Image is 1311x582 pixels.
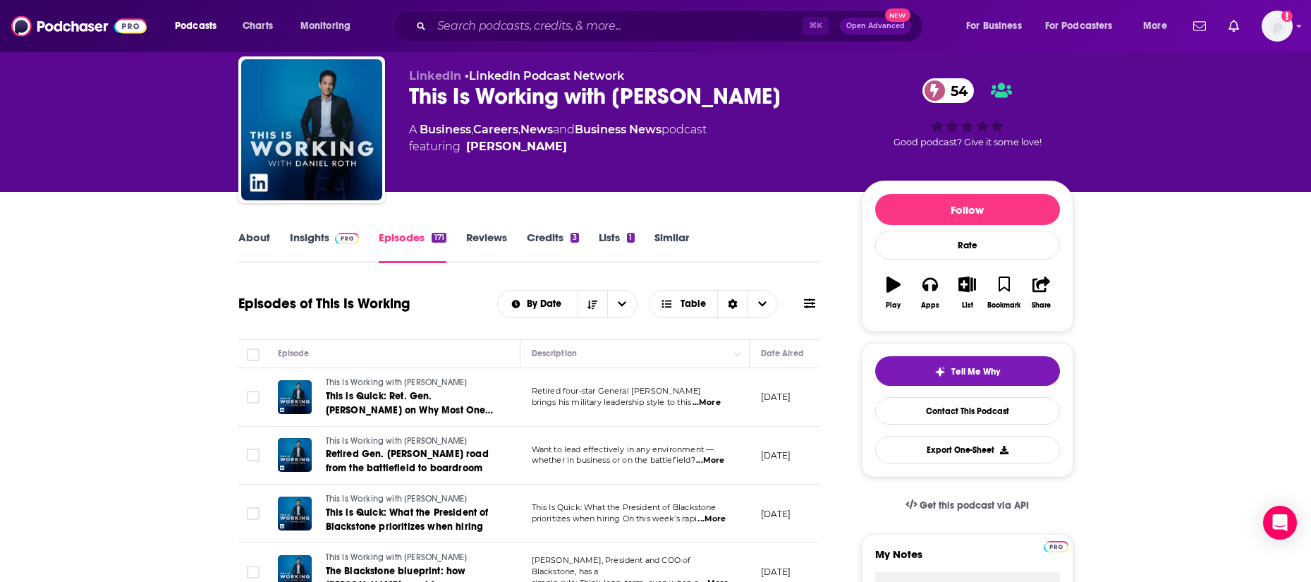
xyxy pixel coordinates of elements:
[654,231,689,263] a: Similar
[627,233,634,243] div: 1
[1263,506,1297,540] div: Open Intercom Messenger
[761,566,791,578] p: [DATE]
[921,301,939,310] div: Apps
[527,299,566,309] span: By Date
[761,391,791,403] p: [DATE]
[949,267,985,318] button: List
[466,231,507,263] a: Reviews
[326,436,468,446] span: This Is Working with [PERSON_NAME]
[1143,16,1167,36] span: More
[527,231,579,263] a: Credits3
[406,10,937,42] div: Search podcasts, credits, & more...
[326,447,495,475] a: Retired Gen. [PERSON_NAME] road from the battlefield to boardroom
[409,69,461,83] span: LinkedIn
[326,494,468,504] span: This Is Working with [PERSON_NAME]
[465,69,624,83] span: •
[326,506,495,534] a: This is Quick: What the President of Blackstone prioritizes when hiring
[409,121,707,155] div: A podcast
[761,345,804,362] div: Date Aired
[875,194,1060,225] button: Follow
[649,290,778,318] button: Choose View
[409,138,707,155] span: featuring
[326,377,495,389] a: This Is Working with [PERSON_NAME]
[1262,11,1293,42] button: Show profile menu
[1044,539,1068,552] a: Pro website
[326,552,468,562] span: This Is Working with [PERSON_NAME]
[238,231,270,263] a: About
[420,123,471,136] a: Business
[875,356,1060,386] button: tell me why sparkleTell Me Why
[432,15,803,37] input: Search podcasts, credits, & more...
[1281,11,1293,22] svg: Add a profile image
[987,301,1020,310] div: Bookmark
[894,137,1042,147] span: Good podcast? Give it some love!
[1036,15,1133,37] button: open menu
[175,16,217,36] span: Podcasts
[875,436,1060,463] button: Export One-Sheet
[326,389,495,418] a: This is Quick: Ret. Gen. [PERSON_NAME] on Why Most One-on-One Meetings Are a Waste of Time
[326,493,495,506] a: This Is Working with [PERSON_NAME]
[840,18,911,35] button: Open AdvancedNew
[1045,16,1113,36] span: For Podcasters
[886,301,901,310] div: Play
[532,455,695,465] span: whether in business or on the battlefield?
[532,345,577,362] div: Description
[278,345,310,362] div: Episode
[335,233,360,244] img: Podchaser Pro
[922,78,975,103] a: 54
[862,69,1073,157] div: 54Good podcast? Give it some love!
[326,448,489,474] span: Retired Gen. [PERSON_NAME] road from the battlefield to boardroom
[471,123,473,136] span: ,
[962,301,973,310] div: List
[326,390,494,444] span: This is Quick: Ret. Gen. [PERSON_NAME] on Why Most One-on-One Meetings Are a Waste of Time
[571,233,579,243] div: 3
[875,547,1060,572] label: My Notes
[875,267,912,318] button: Play
[379,231,446,263] a: Episodes171
[553,123,575,136] span: and
[466,138,567,155] a: Daniel Roth
[607,291,637,317] button: open menu
[681,299,706,309] span: Table
[693,397,721,408] span: ...More
[326,552,495,564] a: This Is Working with [PERSON_NAME]
[912,267,949,318] button: Apps
[761,449,791,461] p: [DATE]
[1223,14,1245,38] a: Show notifications dropdown
[469,69,624,83] a: LinkedIn Podcast Network
[717,291,747,317] div: Sort Direction
[956,15,1039,37] button: open menu
[532,555,691,576] span: [PERSON_NAME], President and COO of Blackstone, has a
[599,231,634,263] a: Lists1
[532,502,717,512] span: This Is Quick: What the President of Blackstone
[1262,11,1293,42] img: User Profile
[238,295,410,313] h1: Episodes of This Is Working
[290,231,360,263] a: InsightsPodchaser Pro
[11,13,147,40] img: Podchaser - Follow, Share and Rate Podcasts
[1188,14,1212,38] a: Show notifications dropdown
[247,391,260,404] span: Toggle select row
[241,59,382,200] img: This Is Working with Daniel Roth
[934,366,946,377] img: tell me why sparkle
[937,78,975,103] span: 54
[520,123,553,136] a: News
[578,291,607,317] button: Sort Direction
[326,507,489,533] span: This is Quick: What the President of Blackstone prioritizes when hiring
[300,16,350,36] span: Monitoring
[497,290,638,318] h2: Choose List sort
[803,17,829,35] span: ⌘ K
[532,514,697,523] span: prioritizes when hiring On this week’s rapi
[243,16,273,36] span: Charts
[1133,15,1185,37] button: open menu
[247,507,260,520] span: Toggle select row
[498,299,578,309] button: open menu
[432,233,446,243] div: 171
[986,267,1023,318] button: Bookmark
[1023,267,1059,318] button: Share
[761,508,791,520] p: [DATE]
[1262,11,1293,42] span: Logged in as sophiak
[518,123,520,136] span: ,
[326,435,495,448] a: This Is Working with [PERSON_NAME]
